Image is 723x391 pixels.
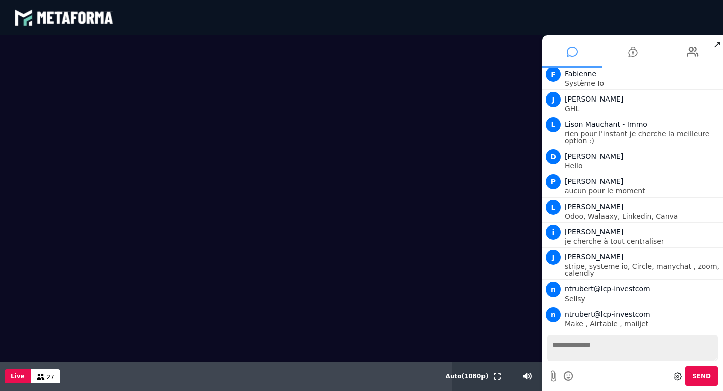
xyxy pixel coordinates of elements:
span: ntrubert@lcp-investcom [565,285,650,293]
span: i [546,225,561,240]
span: Fabienne [565,70,596,78]
button: Live [5,369,31,383]
span: L [546,200,561,215]
span: J [546,250,561,265]
span: D [546,149,561,164]
p: Sellsy [565,295,720,302]
span: F [546,67,561,82]
p: Make , Airtable , mailjet [565,320,720,327]
p: Odoo, Walaaxy, Linkedin, Canva [565,213,720,220]
span: [PERSON_NAME] [565,228,623,236]
p: stripe, systeme io, Circle, manychat , zoom, calendly [565,263,720,277]
p: je cherche à tout centraliser [565,238,720,245]
span: P [546,174,561,189]
span: n [546,282,561,297]
span: Lison Mauchant - Immo [565,120,647,128]
span: Auto ( 1080 p) [446,373,489,380]
button: Auto(1080p) [444,362,491,391]
p: Hello [565,162,720,169]
p: rien pour l'instant je cherche la meilleure option :) [565,130,720,144]
span: 27 [47,374,54,381]
span: [PERSON_NAME] [565,95,623,103]
span: ntrubert@lcp-investcom [565,310,650,318]
span: L [546,117,561,132]
span: J [546,92,561,107]
span: [PERSON_NAME] [565,177,623,185]
p: Système Io [565,80,720,87]
span: n [546,307,561,322]
p: GHL [565,105,720,112]
span: Send [692,373,711,380]
p: aucun pour le moment [565,187,720,194]
button: Send [685,366,718,386]
span: [PERSON_NAME] [565,152,623,160]
span: ↗ [711,35,723,53]
span: [PERSON_NAME] [565,253,623,261]
span: [PERSON_NAME] [565,203,623,211]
